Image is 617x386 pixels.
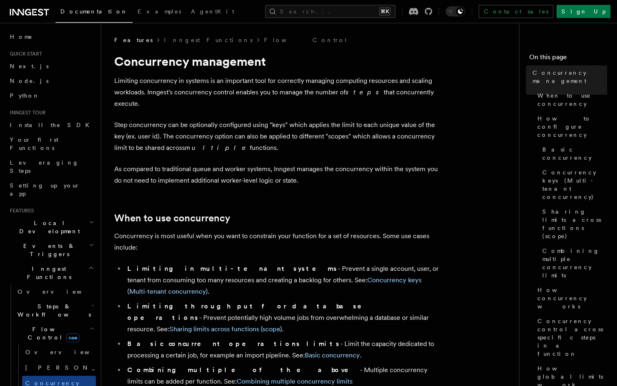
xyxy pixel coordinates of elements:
a: Overview [22,345,96,359]
span: AgentKit [191,8,234,15]
span: Next.js [10,63,49,69]
a: Documentation [55,2,133,23]
a: Concurrency control across specific steps in a function [534,314,607,361]
a: Node.js [7,74,96,88]
p: Limiting concurrency in systems is an important tool for correctly managing computing resources a... [114,75,441,109]
button: Events & Triggers [7,239,96,261]
span: Leveraging Steps [10,159,79,174]
a: Basic concurrency [539,142,607,165]
a: Combining multiple concurrency limits [237,377,353,385]
span: Inngest Functions [7,265,88,281]
span: Node.js [10,78,49,84]
p: Concurrency is most useful when you want to constrain your function for a set of resources. Some ... [114,230,441,253]
a: Home [7,29,96,44]
span: Flow Control [14,325,90,341]
span: Install the SDK [10,122,94,128]
span: Local Development [7,219,89,235]
button: Search...⌘K [265,5,395,18]
a: Sharing limits across functions (scope) [539,204,607,243]
a: Sharing limits across functions (scope) [169,325,282,333]
p: Step concurrency can be optionally configured using "keys" which applies the limit to each unique... [114,119,441,154]
a: Python [7,88,96,103]
em: steps [346,88,384,96]
span: Quick start [7,51,42,57]
a: Install the SDK [7,118,96,132]
kbd: ⌘K [379,7,391,16]
span: Setting up your app [10,182,80,197]
a: [PERSON_NAME] [22,359,96,376]
li: - Prevent potentially high volume jobs from overwhelming a database or similar resource. See: . [125,301,441,335]
button: Local Development [7,216,96,239]
span: new [66,333,80,342]
span: [PERSON_NAME] [25,364,145,371]
button: Toggle dark mode [446,7,465,16]
span: Concurrency control across specific steps in a function [537,317,607,358]
a: Examples [133,2,186,22]
strong: Limiting in multi-tenant systems [127,265,338,272]
button: Flow Controlnew [14,322,96,345]
span: Python [10,92,40,99]
a: Inngest Functions [164,36,253,44]
span: Concurrency management [533,69,607,85]
span: Your first Functions [10,136,58,151]
a: Sign Up [557,5,610,18]
strong: Limiting throughput for database operations [127,302,373,321]
span: Combining multiple concurrency limits [542,247,607,279]
span: Overview [18,288,102,295]
span: Overview [25,349,109,355]
a: Flow Control [264,36,348,44]
span: Sharing limits across functions (scope) [542,208,607,240]
a: Combining multiple concurrency limits [539,243,607,283]
a: Leveraging Steps [7,155,96,178]
li: - Limit the capacity dedicated to processing a certain job, for example an import pipeline. See: . [125,338,441,361]
span: Basic concurrency [542,145,607,162]
p: As compared to traditional queue and worker systems, Inngest manages the concurrency within the s... [114,163,441,186]
a: How concurrency works [534,283,607,314]
strong: Combining multiple of the above [127,366,360,374]
strong: Basic concurrent operations limits [127,340,340,348]
a: Concurrency management [529,65,607,88]
h1: Concurrency management [114,54,441,69]
span: Home [10,33,33,41]
a: Setting up your app [7,178,96,201]
a: Your first Functions [7,132,96,155]
a: Next.js [7,59,96,74]
h4: On this page [529,52,607,65]
button: Steps & Workflows [14,299,96,322]
em: multiple [185,144,250,152]
a: How to configure concurrency [534,111,607,142]
a: Concurrency keys (Multi-tenant concurrency) [539,165,607,204]
span: How to configure concurrency [537,114,607,139]
span: Concurrency keys (Multi-tenant concurrency) [542,168,607,201]
span: Features [7,208,34,214]
span: Examples [138,8,181,15]
a: Overview [14,284,96,299]
span: When to use concurrency [537,91,607,108]
span: Features [114,36,153,44]
a: Contact sales [479,5,553,18]
span: How concurrency works [537,286,607,310]
a: AgentKit [186,2,239,22]
a: When to use concurrency [114,212,230,224]
a: When to use concurrency [534,88,607,111]
button: Inngest Functions [7,261,96,284]
li: - Prevent a single account, user, or tenant from consuming too many resources and creating a back... [125,263,441,297]
a: Basic concurrency [305,351,360,359]
span: Inngest tour [7,109,46,116]
span: Events & Triggers [7,242,89,258]
span: Documentation [60,8,128,15]
span: Steps & Workflows [14,302,91,319]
